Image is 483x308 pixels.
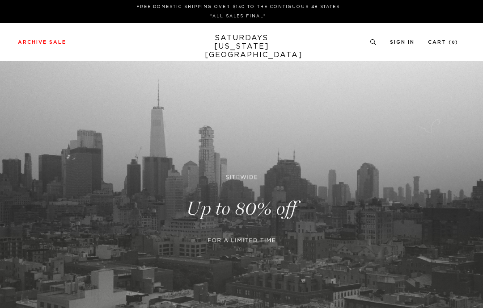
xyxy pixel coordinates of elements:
[21,13,455,20] p: *ALL SALES FINAL*
[390,40,415,45] a: Sign In
[21,4,455,10] p: FREE DOMESTIC SHIPPING OVER $150 TO THE CONTIGUOUS 48 STATES
[452,41,455,45] small: 0
[18,40,66,45] a: Archive Sale
[428,40,458,45] a: Cart (0)
[205,34,279,59] a: SATURDAYS[US_STATE][GEOGRAPHIC_DATA]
